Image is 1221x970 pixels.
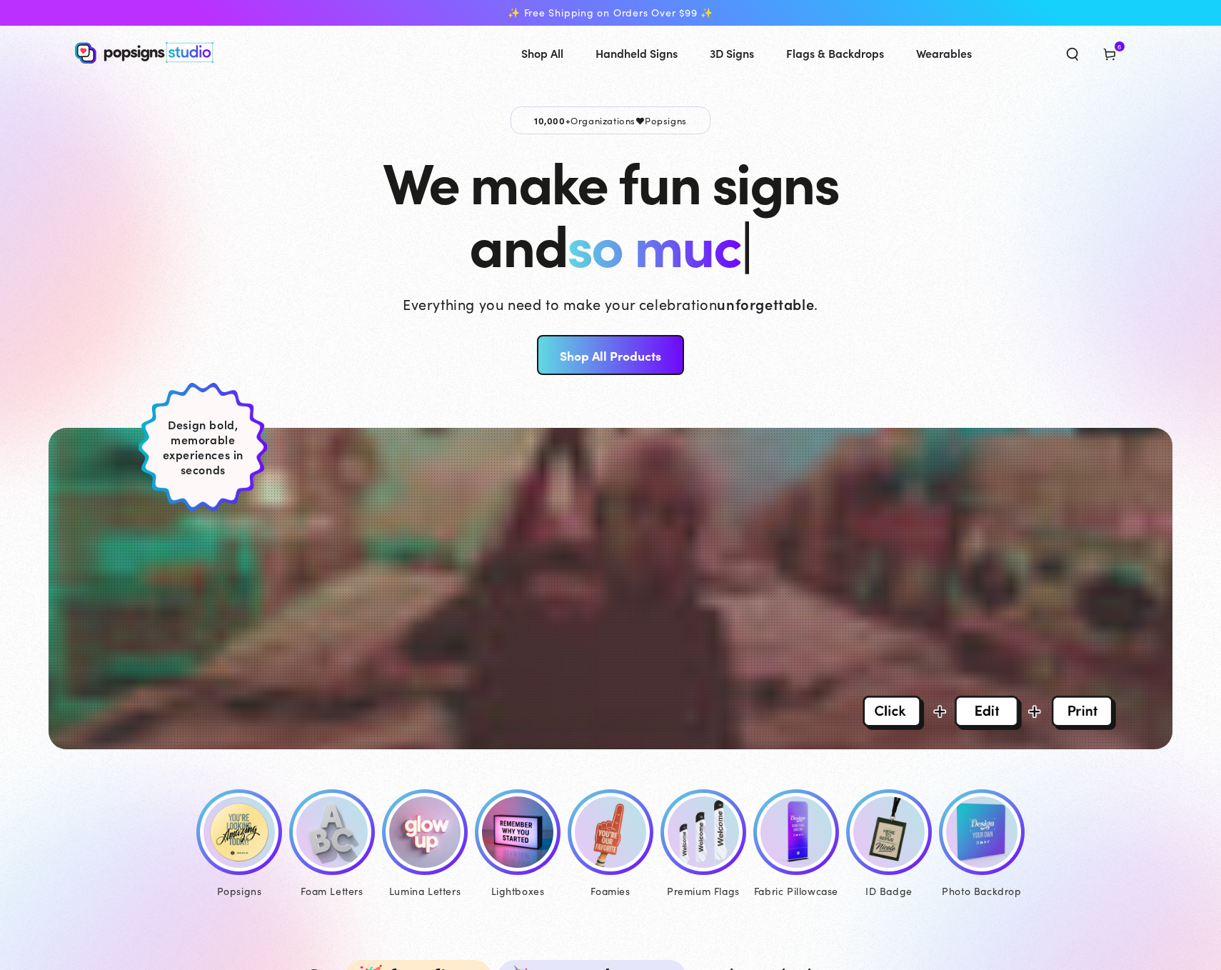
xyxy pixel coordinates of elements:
[564,789,657,901] a: Foamies® Foamies
[203,796,275,868] img: Popsigns
[378,789,471,901] a: Lumina Letters Lumina Letters
[508,6,713,19] span: ✨ Free Shipping on Orders Over $99 ✨
[383,149,838,274] h1: We make fun signs and
[75,42,213,64] img: Popsigns Studio
[760,796,832,868] img: Fabric Pillowcase
[863,696,1116,730] img: Overlay Image
[534,114,571,126] span: 10,000+
[946,796,1017,868] img: Photo Backdrop
[668,796,739,868] img: Premium Feather Flags
[853,796,925,868] img: ID Badge
[846,882,932,900] div: ID Badge
[1117,41,1122,51] span: 6
[521,43,563,64] span: Shop All
[193,789,286,901] a: Popsigns Popsigns
[916,43,972,64] span: Wearables
[596,43,678,64] span: Handheld Signs
[657,789,750,901] a: Premium Feather Flags Premium Flags
[710,43,754,64] span: 3D Signs
[567,203,740,282] span: so muc
[482,796,553,868] img: Lumina Lightboxes
[475,882,561,900] div: Lightboxes
[740,202,751,283] span: |
[786,43,884,64] span: Flags & Backdrops
[289,882,375,900] div: Foam Letters
[775,34,895,72] a: Flags & Backdrops
[403,294,818,314] p: Everything you need to make your celebration .
[750,789,843,901] a: Fabric Pillowcase Fabric Pillowcase
[1054,37,1091,69] summary: Search our site
[196,882,282,900] div: Popsigns
[568,882,653,900] div: Foamies
[471,789,564,901] a: Lumina Lightboxes Lightboxes
[537,335,683,375] a: Shop All Products
[753,882,839,900] div: Fabric Pillowcase
[389,796,461,868] img: Lumina Letters
[382,882,468,900] div: Lumina Letters
[575,796,646,868] img: Foamies®
[905,34,983,72] a: Wearables
[699,34,765,72] a: 3D Signs
[935,789,1028,901] a: Photo Backdrop Photo Backdrop
[660,882,746,900] div: Premium Flags
[939,882,1025,900] div: Photo Backdrop
[717,294,814,314] strong: unforgettable
[296,796,368,868] img: Foam Letters
[511,34,574,72] a: Shop All
[286,789,378,901] a: Foam Letters Foam Letters
[843,789,935,901] a: ID Badge ID Badge
[585,34,688,72] a: Handheld Signs
[511,106,710,134] p: Organizations Popsigns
